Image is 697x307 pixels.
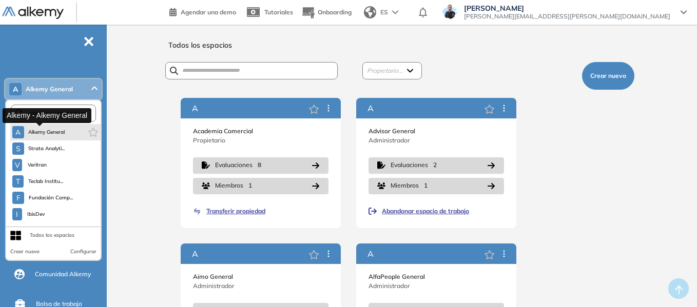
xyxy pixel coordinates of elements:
button: Miembros1 [193,178,328,194]
button: Miembros1 [369,178,504,194]
span: Propietario... [367,67,403,75]
p: Administrador [193,281,328,291]
span: A [367,102,374,114]
span: [PERSON_NAME][EMAIL_ADDRESS][PERSON_NAME][DOMAIN_NAME] [464,12,670,21]
button: Evaluaciones8 [193,157,328,174]
span: A [192,102,198,114]
span: Tutoriales [264,8,293,16]
button: Evaluaciones2 [369,157,504,174]
img: arrow [392,10,398,14]
span: V [15,161,20,169]
div: Alkemy - Alkemy General [3,108,91,123]
h1: Todos los espacios [168,41,232,50]
p: Advisor General [369,127,504,136]
span: Fundación Comp... [28,194,73,202]
button: Crear nuevo [582,62,634,90]
span: Alkemy General [26,85,73,93]
button: Onboarding [301,2,352,24]
span: [PERSON_NAME] [464,4,670,12]
span: I [16,210,18,218]
img: Logo [2,7,64,19]
span: 1 [248,181,252,191]
p: Administrador [369,136,504,145]
span: Miembros [391,181,419,191]
p: Aimo General [193,272,328,281]
div: Todos los espacios [30,231,74,239]
span: A [367,248,374,260]
span: Evaluaciones [215,160,253,170]
p: Propietario [193,136,328,145]
span: 2 [433,160,437,170]
span: S [16,145,21,153]
span: Teclab Institu... [28,177,64,186]
span: Onboarding [318,8,352,16]
p: Academia Comercial [193,127,328,136]
span: IbisDev [26,210,46,218]
span: ES [380,8,388,17]
span: A [192,248,198,260]
span: Evaluaciones [391,160,428,170]
button: Transferir propiedad [193,207,265,216]
button: Configurar [70,248,96,256]
span: F [16,194,21,202]
p: AlfaPeople General [369,272,504,281]
span: Transferir propiedad [206,207,265,216]
span: 8 [258,160,261,170]
span: Agendar una demo [181,8,236,16]
button: Crear nuevo [10,248,40,256]
span: 1 [424,181,428,191]
span: Abandonar espacio de trabajo [382,207,469,216]
p: Administrador [369,281,504,291]
a: Agendar una demo [169,5,236,17]
img: world [364,6,376,18]
span: A [13,85,18,93]
span: Veritran [26,161,48,169]
button: Abandonar espacio de trabajo [369,207,469,216]
span: Comunidad Alkemy [35,270,91,279]
span: Strata Analyti... [28,145,65,153]
span: Alkemy General [28,128,65,136]
span: T [16,177,20,186]
span: Miembros [215,181,243,191]
span: A [15,128,21,136]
